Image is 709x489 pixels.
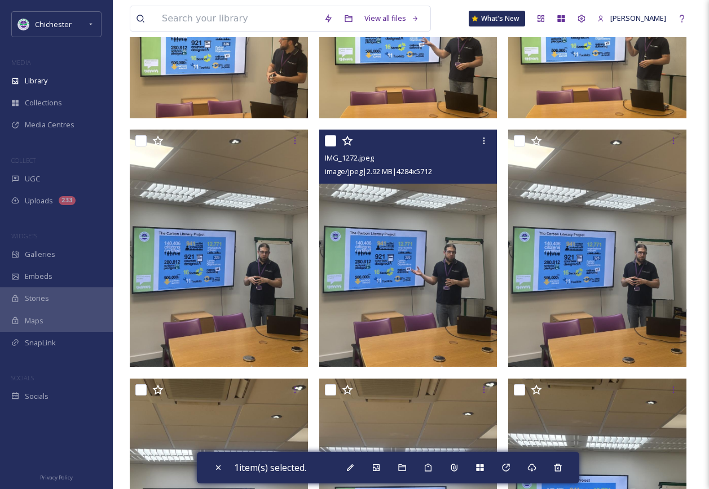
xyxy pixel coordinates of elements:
[25,174,40,184] span: UGC
[359,7,425,29] a: View all files
[610,13,666,23] span: [PERSON_NAME]
[25,315,43,326] span: Maps
[11,156,36,165] span: COLLECT
[325,153,374,163] span: IMG_1272.jpeg
[25,195,53,206] span: Uploads
[25,271,52,282] span: Embeds
[469,11,525,26] a: What's New
[25,293,49,304] span: Stories
[25,391,49,402] span: Socials
[40,474,73,481] span: Privacy Policy
[325,166,432,176] span: image/jpeg | 2.92 MB | 4284 x 5712
[592,7,672,29] a: [PERSON_NAME]
[59,196,76,205] div: 233
[40,470,73,483] a: Privacy Policy
[25,337,56,348] span: SnapLink
[234,461,306,474] span: 1 item(s) selected.
[156,6,318,31] input: Search your library
[25,119,74,130] span: Media Centres
[25,75,47,86] span: Library
[18,19,29,30] img: Logo_of_Chichester_District_Council.png
[11,58,31,66] span: MEDIA
[11,374,34,382] span: SOCIALS
[25,249,55,260] span: Galleries
[25,97,62,108] span: Collections
[508,130,686,367] img: IMG_1273.jpeg
[130,130,308,367] img: IMG_1270.jpeg
[319,130,497,367] img: IMG_1272.jpeg
[35,19,72,29] span: Chichester
[11,232,37,240] span: WIDGETS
